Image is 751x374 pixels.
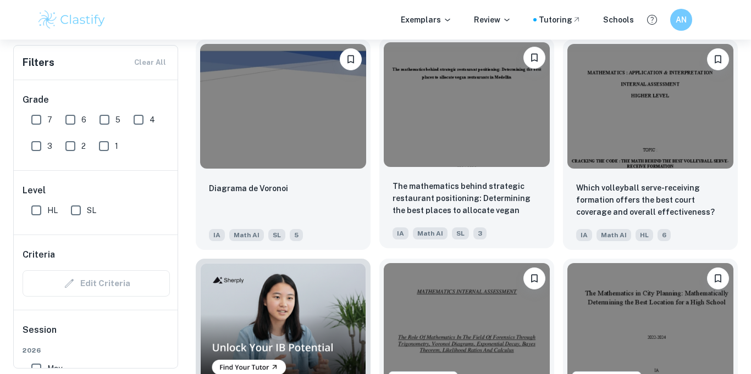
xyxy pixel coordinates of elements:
span: Math AI [229,229,264,241]
span: 2 [81,140,86,152]
h6: Level [23,184,170,197]
img: Math AI IA example thumbnail: Diagrama de Voronoi [200,44,366,168]
span: IA [209,229,225,241]
span: 6 [81,114,86,126]
span: SL [452,227,469,239]
button: Bookmark [707,267,729,289]
span: HL [636,229,653,241]
h6: Filters [23,55,54,70]
button: AN [670,9,692,31]
span: 2026 [23,345,170,355]
a: BookmarkDiagrama de Voronoi IAMath AISL5 [196,40,371,249]
span: 3 [47,140,52,152]
span: Math AI [413,227,448,239]
a: BookmarkWhich volleyball serve-receiving formation offers the best court coverage and overall eff... [563,40,738,249]
p: Review [474,14,511,26]
span: 7 [47,114,52,126]
button: Bookmark [707,48,729,70]
img: Clastify logo [37,9,107,31]
span: 5 [115,114,120,126]
a: Schools [603,14,634,26]
span: 1 [115,140,118,152]
span: IA [576,229,592,241]
h6: Criteria [23,248,55,261]
h6: AN [675,14,688,26]
span: IA [393,227,408,239]
span: 4 [150,114,155,126]
button: Bookmark [523,267,545,289]
span: Math AI [597,229,631,241]
span: SL [87,204,96,216]
span: 3 [473,227,487,239]
img: Math AI IA example thumbnail: Which volleyball serve-receiving formati [567,44,733,168]
p: Diagrama de Voronoi [209,182,288,194]
span: SL [268,229,285,241]
button: Bookmark [340,48,362,70]
img: Math AI IA example thumbnail: The mathematics behind strategic restaur [384,42,550,166]
a: BookmarkThe mathematics behind strategic restaurant positioning: Determining the best places to a... [379,40,554,249]
span: 5 [290,229,303,241]
p: The mathematics behind strategic restaurant positioning: Determining the best places to allocate ... [393,180,541,217]
a: Tutoring [539,14,581,26]
button: Bookmark [523,47,545,69]
p: Exemplars [401,14,452,26]
h6: Session [23,323,170,345]
div: Criteria filters are unavailable when searching by topic [23,270,170,297]
p: Which volleyball serve-receiving formation offers the best court coverage and overall effectiveness? [576,182,725,218]
span: HL [47,204,58,216]
button: Help and Feedback [643,10,661,29]
h6: Grade [23,93,170,107]
span: 6 [658,229,671,241]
